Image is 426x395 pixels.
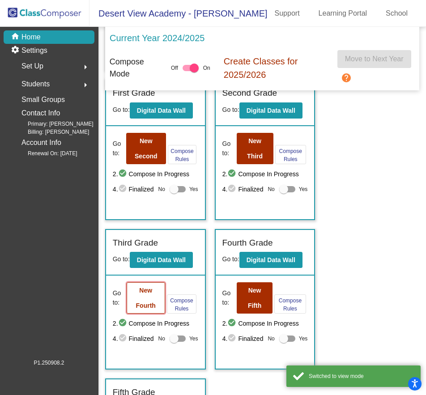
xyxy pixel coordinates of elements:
button: Compose Rules [274,294,306,314]
mat-icon: check_circle [118,169,129,179]
span: Off [171,64,178,72]
mat-icon: check_circle [118,333,129,344]
span: 4. Finalized [113,184,154,195]
button: Compose Rules [168,145,196,164]
span: 2. Compose In Progress [113,169,198,179]
span: On [203,64,210,72]
button: New Fourth [127,282,165,314]
span: Go to: [113,139,124,158]
span: Go to: [113,106,130,113]
span: 2. Compose In Progress [222,169,308,179]
span: Go to: [222,106,239,113]
span: Yes [189,333,198,344]
span: Go to: [113,255,130,263]
span: Desert View Academy - [PERSON_NAME] [89,6,268,21]
mat-icon: arrow_right [80,80,91,90]
span: 4. Finalized [113,333,154,344]
label: Fourth Grade [222,237,273,250]
p: Small Groups [21,93,65,106]
span: Renewal On: [DATE] [13,149,77,157]
a: Learning Portal [311,6,375,21]
b: Digital Data Wall [137,107,186,114]
span: Yes [299,184,308,195]
b: New Second [135,137,158,160]
b: Digital Data Wall [247,107,295,114]
span: Yes [189,184,198,195]
span: 2. Compose In Progress [113,318,198,329]
span: No [158,335,165,343]
button: Compose Rules [167,294,196,314]
span: Go to: [113,289,125,307]
span: Go to: [222,139,235,158]
mat-icon: check_circle [227,333,238,344]
span: Primary: [PERSON_NAME] [13,120,94,128]
button: Compose Rules [275,145,306,164]
a: Support [268,6,307,21]
button: Digital Data Wall [239,252,302,268]
p: Settings [21,45,47,56]
p: Current Year 2024/2025 [110,31,204,45]
button: Move to Next Year [337,50,411,68]
b: Digital Data Wall [247,256,295,263]
mat-icon: check_circle [227,184,238,195]
span: Go to: [222,255,239,263]
span: 4. Finalized [222,184,264,195]
span: Go to: [222,289,235,307]
span: No [158,185,165,193]
button: New Second [126,133,166,164]
button: New Fifth [237,282,273,314]
mat-icon: arrow_right [80,62,91,72]
span: No [268,335,274,343]
mat-icon: check_circle [118,318,129,329]
label: Third Grade [113,237,158,250]
a: School [379,6,415,21]
b: Digital Data Wall [137,256,186,263]
span: 4. Finalized [222,333,264,344]
button: Digital Data Wall [130,102,193,119]
mat-icon: help [341,72,352,83]
p: Home [21,32,41,42]
div: Switched to view mode [309,372,414,380]
label: First Grade [113,87,155,100]
p: Contact Info [21,107,60,119]
mat-icon: check_circle [118,184,129,195]
p: Create Classes for 2025/2026 [224,55,324,81]
span: Billing: [PERSON_NAME] [13,128,89,136]
span: 2. Compose In Progress [222,318,308,329]
button: Digital Data Wall [239,102,302,119]
mat-icon: check_circle [227,318,238,329]
button: Digital Data Wall [130,252,193,268]
span: Set Up [21,60,43,72]
span: Students [21,78,50,90]
span: Yes [299,333,308,344]
span: No [268,185,274,193]
label: Second Grade [222,87,277,100]
p: Compose Mode [110,56,158,80]
button: New Third [237,133,273,164]
p: Account Info [21,136,61,149]
b: New Fourth [136,287,156,309]
span: Move to Next Year [345,55,404,63]
b: New Third [247,137,263,160]
mat-icon: check_circle [227,169,238,179]
mat-icon: settings [11,45,21,56]
b: New Fifth [248,287,261,309]
mat-icon: home [11,32,21,42]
